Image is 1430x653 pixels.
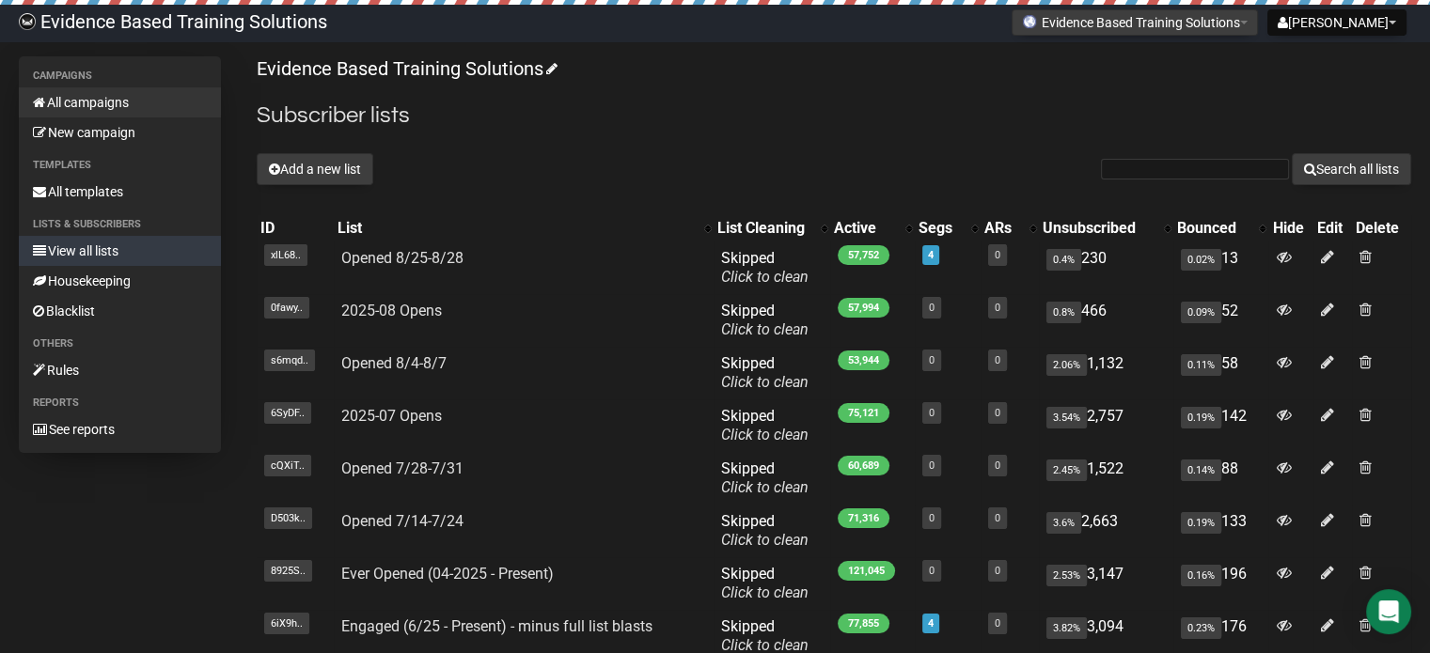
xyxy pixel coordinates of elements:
img: favicons [1022,14,1037,29]
span: 3.82% [1046,617,1087,639]
a: 0 [995,354,1000,366]
span: 60,689 [838,456,889,475]
span: 6iX9h.. [264,613,309,634]
div: ARs [984,219,1020,238]
a: 0 [929,354,935,366]
a: Opened 8/4-8/7 [341,354,447,372]
a: Rules [19,355,221,385]
a: 2025-07 Opens [341,407,442,425]
span: 71,316 [838,508,889,528]
a: 0 [929,459,935,472]
a: Click to clean [721,478,809,496]
span: 2.53% [1046,565,1087,586]
span: 0.14% [1181,459,1221,481]
span: Skipped [721,459,809,496]
td: 88 [1173,452,1268,505]
a: All campaigns [19,87,221,117]
div: List [338,219,695,238]
li: Lists & subscribers [19,213,221,236]
a: See reports [19,414,221,444]
span: s6mqd.. [264,350,315,371]
div: Bounced [1177,219,1249,238]
div: List Cleaning [717,219,811,238]
li: Others [19,333,221,355]
a: 0 [995,302,1000,314]
a: 0 [995,565,1000,577]
th: ID: No sort applied, sorting is disabled [257,215,334,241]
div: Active [834,219,896,238]
span: D503k.. [264,507,312,529]
a: Housekeeping [19,266,221,296]
span: Skipped [721,512,809,549]
a: Click to clean [721,320,809,338]
a: New campaign [19,117,221,148]
a: 0 [995,512,1000,524]
th: Delete: No sort applied, sorting is disabled [1352,215,1411,241]
td: 2,757 [1039,399,1173,452]
span: 3.6% [1046,512,1081,534]
td: 1,132 [1039,347,1173,399]
td: 1,522 [1039,452,1173,505]
a: 2025-08 Opens [341,302,442,319]
a: Click to clean [721,583,809,601]
span: 0.19% [1181,407,1221,428]
span: 2.06% [1046,354,1087,376]
a: Engaged (6/25 - Present) - minus full list blasts [341,617,652,635]
span: xlL68.. [264,244,307,266]
span: 0.8% [1046,302,1081,323]
td: 2,663 [1039,505,1173,557]
a: 0 [995,249,1000,261]
a: Click to clean [721,373,809,391]
button: [PERSON_NAME] [1267,9,1406,36]
li: Reports [19,392,221,414]
a: 4 [928,249,934,261]
td: 196 [1173,557,1268,610]
span: 57,994 [838,298,889,318]
span: 53,944 [838,350,889,370]
div: Edit [1317,219,1348,238]
span: 3.54% [1046,407,1087,428]
td: 133 [1173,505,1268,557]
li: Campaigns [19,65,221,87]
img: 6a635aadd5b086599a41eda90e0773ac [19,13,36,30]
td: 230 [1039,241,1173,294]
span: 0.16% [1181,565,1221,586]
th: Active: No sort applied, activate to apply an ascending sort [830,215,915,241]
span: 75,121 [838,403,889,423]
span: Skipped [721,407,809,443]
span: 0.11% [1181,354,1221,376]
span: 0.09% [1181,302,1221,323]
button: Search all lists [1292,153,1411,185]
span: 2.45% [1046,459,1087,481]
th: List Cleaning: No sort applied, activate to apply an ascending sort [714,215,830,241]
li: Templates [19,154,221,177]
a: 0 [929,565,935,577]
a: Opened 7/14-7/24 [341,512,464,530]
a: Opened 7/28-7/31 [341,459,464,477]
td: 142 [1173,399,1268,452]
th: List: No sort applied, activate to apply an ascending sort [334,215,714,241]
th: Unsubscribed: No sort applied, activate to apply an ascending sort [1039,215,1173,241]
div: Unsubscribed [1043,219,1155,238]
td: 52 [1173,294,1268,347]
span: 121,045 [838,561,895,581]
span: cQXiT.. [264,455,311,476]
a: 4 [928,617,934,630]
a: 0 [929,407,935,419]
th: Hide: No sort applied, sorting is disabled [1268,215,1313,241]
span: 8925S.. [264,560,312,582]
span: Skipped [721,354,809,391]
td: 58 [1173,347,1268,399]
a: Click to clean [721,268,809,286]
th: Edit: No sort applied, sorting is disabled [1313,215,1352,241]
span: 57,752 [838,245,889,265]
span: Skipped [721,565,809,601]
span: Skipped [721,302,809,338]
span: 0.02% [1181,249,1221,271]
span: 0.19% [1181,512,1221,534]
div: Hide [1272,219,1310,238]
a: Click to clean [721,426,809,443]
a: 0 [929,302,935,314]
a: 0 [995,459,1000,472]
div: ID [260,219,330,238]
